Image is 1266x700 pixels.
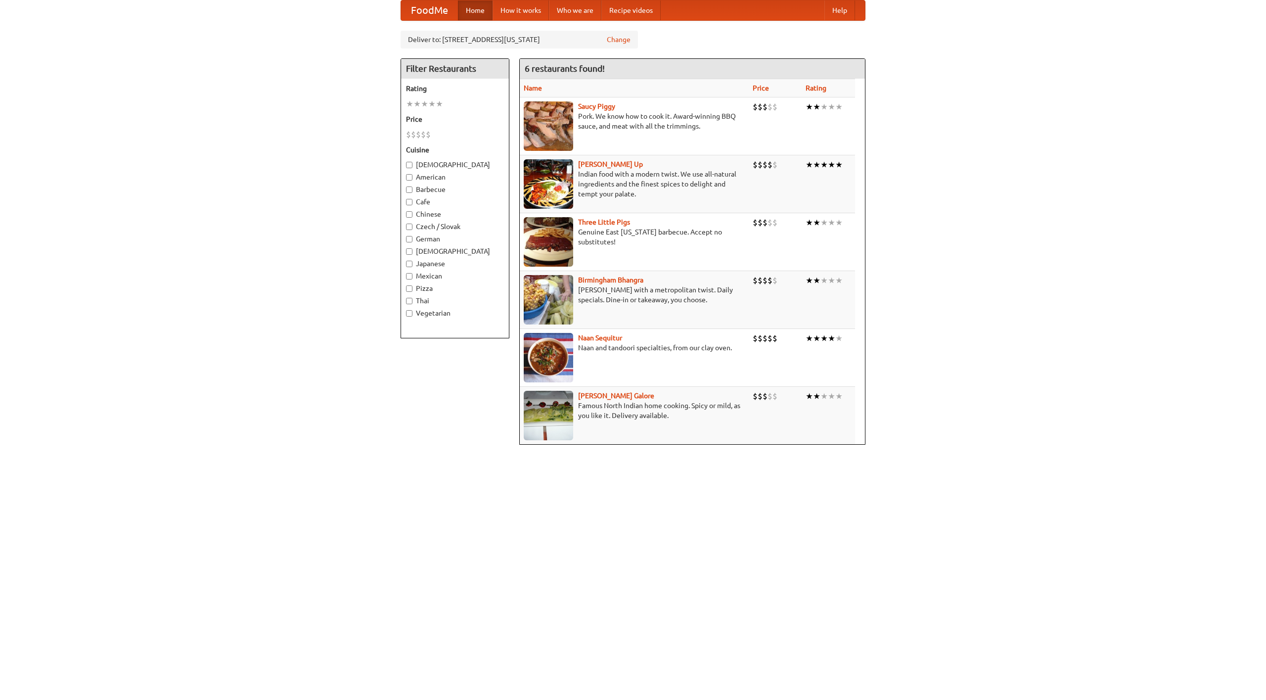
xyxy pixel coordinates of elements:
[416,129,421,140] li: $
[406,236,412,242] input: German
[578,218,630,226] a: Three Little Pigs
[578,276,643,284] a: Birmingham Bhangra
[758,217,763,228] li: $
[772,391,777,402] li: $
[401,59,509,79] h4: Filter Restaurants
[406,234,504,244] label: German
[813,333,820,344] li: ★
[763,333,768,344] li: $
[406,224,412,230] input: Czech / Slovak
[524,227,745,247] p: Genuine East [US_STATE] barbecue. Accept no substitutes!
[578,160,643,168] a: [PERSON_NAME] Up
[493,0,549,20] a: How it works
[428,98,436,109] li: ★
[828,159,835,170] li: ★
[406,162,412,168] input: [DEMOGRAPHIC_DATA]
[835,391,843,402] li: ★
[524,401,745,420] p: Famous North Indian home cooking. Spicy or mild, as you like it. Delivery available.
[806,101,813,112] li: ★
[436,98,443,109] li: ★
[413,98,421,109] li: ★
[524,159,573,209] img: curryup.jpg
[828,333,835,344] li: ★
[525,64,605,73] ng-pluralize: 6 restaurants found!
[578,392,654,400] b: [PERSON_NAME] Galore
[772,159,777,170] li: $
[406,84,504,93] h5: Rating
[524,169,745,199] p: Indian food with a modern twist. We use all-natural ingredients and the finest spices to delight ...
[813,101,820,112] li: ★
[406,211,412,218] input: Chinese
[835,275,843,286] li: ★
[813,217,820,228] li: ★
[835,333,843,344] li: ★
[406,285,412,292] input: Pizza
[578,334,622,342] a: Naan Sequitur
[758,333,763,344] li: $
[406,172,504,182] label: American
[406,296,504,306] label: Thai
[772,275,777,286] li: $
[406,209,504,219] label: Chinese
[406,273,412,280] input: Mexican
[421,98,428,109] li: ★
[763,217,768,228] li: $
[772,217,777,228] li: $
[406,197,504,207] label: Cafe
[806,333,813,344] li: ★
[813,159,820,170] li: ★
[524,217,573,267] img: littlepigs.jpg
[828,101,835,112] li: ★
[813,275,820,286] li: ★
[524,101,573,151] img: saucy.jpg
[768,275,772,286] li: $
[820,333,828,344] li: ★
[835,159,843,170] li: ★
[828,391,835,402] li: ★
[753,84,769,92] a: Price
[768,391,772,402] li: $
[824,0,855,20] a: Help
[401,0,458,20] a: FoodMe
[406,261,412,267] input: Japanese
[763,391,768,402] li: $
[820,217,828,228] li: ★
[820,159,828,170] li: ★
[524,275,573,325] img: bhangra.jpg
[406,283,504,293] label: Pizza
[806,391,813,402] li: ★
[753,391,758,402] li: $
[406,222,504,232] label: Czech / Slovak
[406,310,412,317] input: Vegetarian
[406,308,504,318] label: Vegetarian
[806,217,813,228] li: ★
[806,84,826,92] a: Rating
[772,333,777,344] li: $
[768,101,772,112] li: $
[763,101,768,112] li: $
[524,391,573,440] img: currygalore.jpg
[758,101,763,112] li: $
[524,333,573,382] img: naansequitur.jpg
[753,217,758,228] li: $
[426,129,431,140] li: $
[406,145,504,155] h5: Cuisine
[406,114,504,124] h5: Price
[411,129,416,140] li: $
[406,187,412,193] input: Barbecue
[753,333,758,344] li: $
[835,217,843,228] li: ★
[406,98,413,109] li: ★
[406,199,412,205] input: Cafe
[578,102,615,110] a: Saucy Piggy
[820,275,828,286] li: ★
[406,185,504,194] label: Barbecue
[524,285,745,305] p: [PERSON_NAME] with a metropolitan twist. Daily specials. Dine-in or takeaway, you choose.
[406,271,504,281] label: Mexican
[763,159,768,170] li: $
